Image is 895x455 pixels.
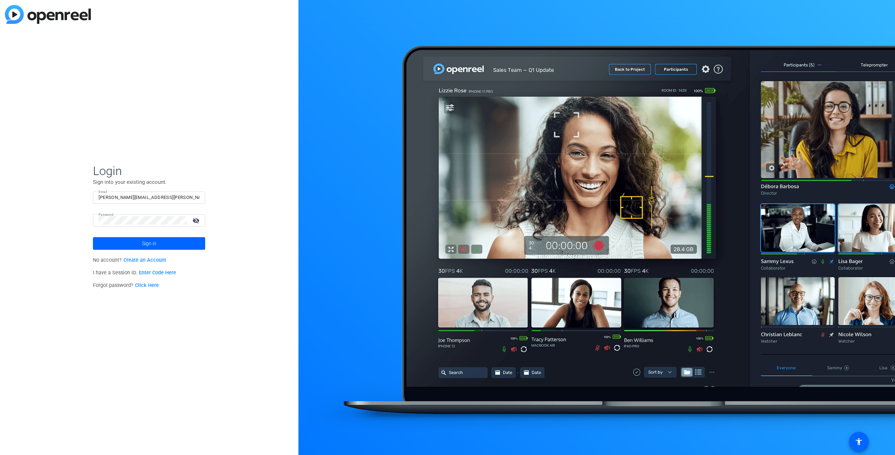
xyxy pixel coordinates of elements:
span: Forgot password? [93,282,159,288]
mat-icon: accessibility [855,437,863,446]
a: Create an Account [123,257,166,263]
mat-icon: visibility_off [188,215,205,226]
span: Login [93,163,205,178]
button: Sign in [93,237,205,250]
span: Sign in [142,235,156,252]
span: I have a Session ID. [93,270,176,276]
mat-label: Email [99,190,107,194]
p: Sign into your existing account. [93,178,205,186]
a: Enter Code Here [139,270,176,276]
a: Click Here [135,282,159,288]
img: blue-gradient.svg [5,5,91,24]
mat-label: Password [99,213,114,216]
input: Enter Email Address [99,193,200,202]
span: No account? [93,257,166,263]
